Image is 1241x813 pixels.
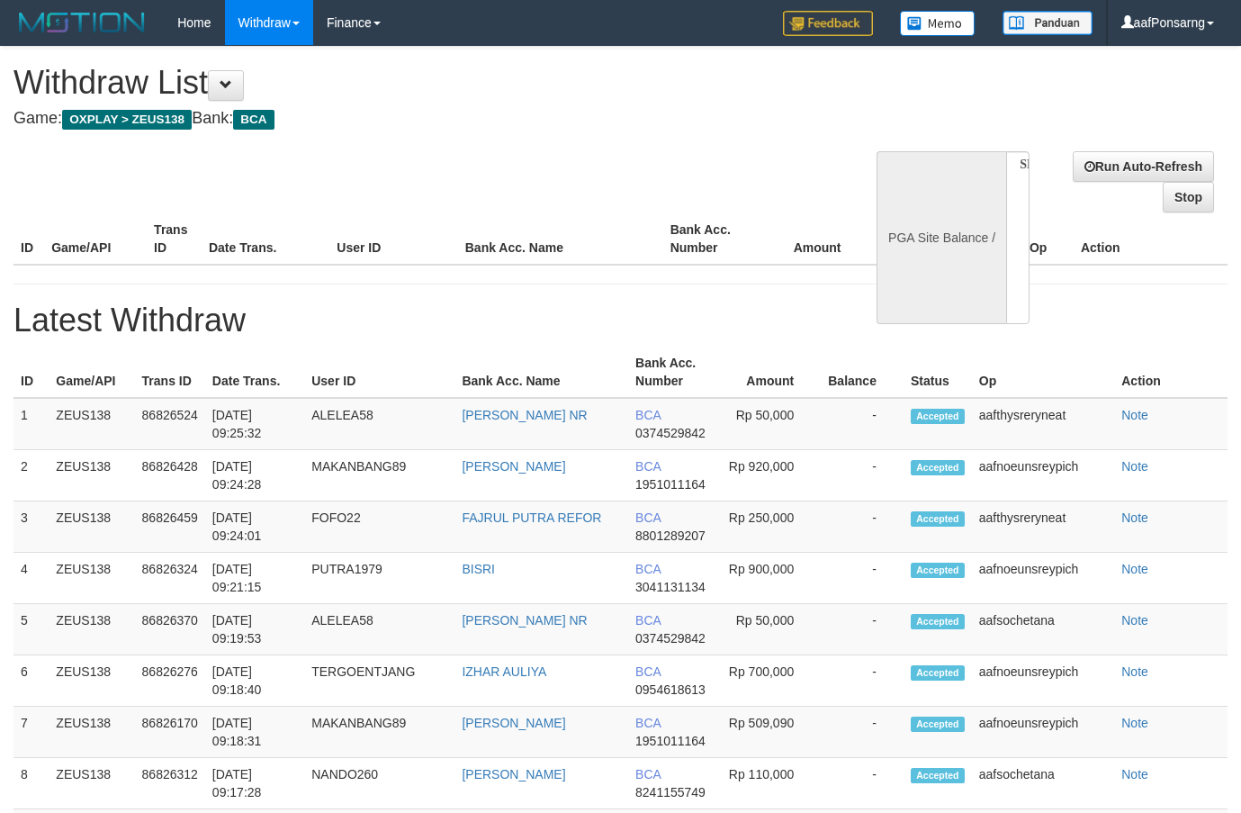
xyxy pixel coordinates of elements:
[202,213,329,265] th: Date Trans.
[635,562,661,576] span: BCA
[304,604,454,655] td: ALELEA58
[462,716,565,730] a: [PERSON_NAME]
[13,398,49,450] td: 1
[1022,213,1074,265] th: Op
[821,707,904,758] td: -
[462,562,495,576] a: BISRI
[13,604,49,655] td: 5
[1114,347,1228,398] th: Action
[911,409,965,424] span: Accepted
[911,614,965,629] span: Accepted
[635,631,706,646] span: 0374529842
[13,347,49,398] th: ID
[49,707,134,758] td: ZEUS138
[13,303,1228,339] h1: Latest Withdraw
[205,398,304,450] td: [DATE] 09:25:32
[821,604,904,655] td: -
[911,460,965,475] span: Accepted
[1121,767,1148,781] a: Note
[205,707,304,758] td: [DATE] 09:18:31
[635,477,706,492] span: 1951011164
[304,450,454,501] td: MAKANBANG89
[304,553,454,604] td: PUTRA1979
[1121,408,1148,422] a: Note
[454,347,628,398] th: Bank Acc. Name
[135,655,205,707] td: 86826276
[821,553,904,604] td: -
[716,398,821,450] td: Rp 50,000
[147,213,202,265] th: Trans ID
[13,553,49,604] td: 4
[49,398,134,450] td: ZEUS138
[135,707,205,758] td: 86826170
[462,613,587,628] a: [PERSON_NAME] NR
[49,347,134,398] th: Game/API
[304,655,454,707] td: TERGOENTJANG
[972,398,1114,450] td: aafthysreryneat
[462,459,565,474] a: [PERSON_NAME]
[329,213,457,265] th: User ID
[1073,151,1214,182] a: Run Auto-Refresh
[304,501,454,553] td: FOFO22
[716,707,821,758] td: Rp 509,090
[972,604,1114,655] td: aafsochetana
[716,655,821,707] td: Rp 700,000
[44,213,147,265] th: Game/API
[635,408,661,422] span: BCA
[49,655,134,707] td: ZEUS138
[635,510,661,525] span: BCA
[304,398,454,450] td: ALELEA58
[135,604,205,655] td: 86826370
[716,450,821,501] td: Rp 920,000
[635,580,706,594] span: 3041131134
[783,11,873,36] img: Feedback.jpg
[821,398,904,450] td: -
[716,604,821,655] td: Rp 50,000
[821,347,904,398] th: Balance
[972,707,1114,758] td: aafnoeunsreypich
[821,655,904,707] td: -
[972,501,1114,553] td: aafthysreryneat
[904,347,972,398] th: Status
[911,768,965,783] span: Accepted
[1121,613,1148,628] a: Note
[458,213,663,265] th: Bank Acc. Name
[821,501,904,553] td: -
[462,664,546,679] a: IZHAR AULIYA
[1121,562,1148,576] a: Note
[716,501,821,553] td: Rp 250,000
[716,758,821,809] td: Rp 110,000
[821,450,904,501] td: -
[1003,11,1093,35] img: panduan.png
[1121,664,1148,679] a: Note
[716,347,821,398] th: Amount
[49,501,134,553] td: ZEUS138
[49,758,134,809] td: ZEUS138
[1074,213,1228,265] th: Action
[972,450,1114,501] td: aafnoeunsreypich
[663,213,766,265] th: Bank Acc. Number
[13,450,49,501] td: 2
[205,553,304,604] td: [DATE] 09:21:15
[135,398,205,450] td: 86826524
[205,501,304,553] td: [DATE] 09:24:01
[135,501,205,553] td: 86826459
[911,717,965,732] span: Accepted
[972,553,1114,604] td: aafnoeunsreypich
[911,665,965,681] span: Accepted
[821,758,904,809] td: -
[1121,459,1148,474] a: Note
[911,511,965,527] span: Accepted
[635,528,706,543] span: 8801289207
[205,347,304,398] th: Date Trans.
[13,213,44,265] th: ID
[766,213,868,265] th: Amount
[716,553,821,604] td: Rp 900,000
[462,408,587,422] a: [PERSON_NAME] NR
[635,664,661,679] span: BCA
[13,65,809,101] h1: Withdraw List
[868,213,962,265] th: Balance
[205,450,304,501] td: [DATE] 09:24:28
[628,347,716,398] th: Bank Acc. Number
[205,655,304,707] td: [DATE] 09:18:40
